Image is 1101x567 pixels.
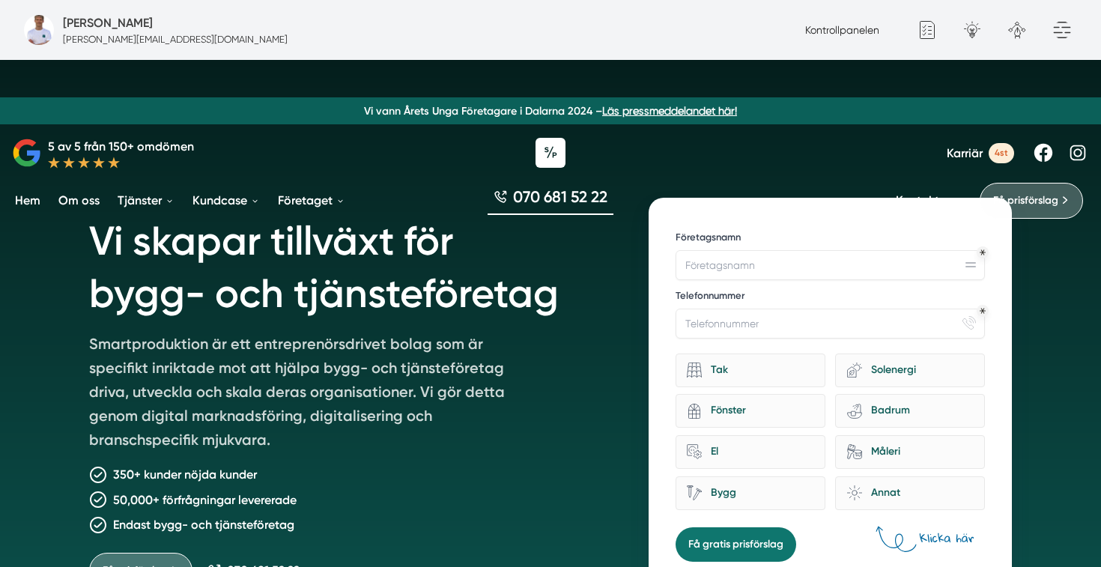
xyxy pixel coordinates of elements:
a: Kontrollpanelen [805,24,879,36]
span: Få prisförslag [993,192,1058,209]
input: Företagsnamn [676,250,985,280]
span: Karriär [947,146,983,160]
a: Hem [12,181,43,219]
p: [PERSON_NAME][EMAIL_ADDRESS][DOMAIN_NAME] [63,32,288,46]
p: Vi vann Årets Unga Företagare i Dalarna 2024 – [6,103,1095,118]
span: 070 681 52 22 [513,186,607,207]
a: Företaget [275,181,348,219]
a: Läs pressmeddelandet här! [602,105,737,117]
label: Företagsnamn [676,231,985,247]
p: 50,000+ förfrågningar levererade [113,491,297,509]
p: Endast bygg- och tjänsteföretag [113,515,294,534]
input: Telefonnummer [676,309,985,339]
a: 070 681 52 22 [488,186,613,215]
p: 350+ kunder nöjda kunder [113,465,257,484]
div: Obligatoriskt [980,308,986,314]
img: foretagsbild-pa-smartproduktion-en-webbyraer-i-dalarnas-lan.png [24,15,54,45]
label: Telefonnummer [676,289,985,306]
div: Obligatoriskt [980,249,986,255]
p: Smartproduktion är ett entreprenörsdrivet bolag som är specifikt inriktade mot att hjälpa bygg- o... [89,332,521,458]
a: Kundcase [189,181,263,219]
h1: Vi skapar tillväxt för bygg- och tjänsteföretag [89,198,613,332]
button: Få gratis prisförslag [676,527,796,562]
a: Karriär 4st [947,143,1014,163]
span: 4st [989,143,1014,163]
a: Få prisförslag [980,183,1083,219]
h5: Administratör [63,13,153,32]
a: Tjänster [115,181,178,219]
a: Om oss [55,181,103,219]
a: Kontakta oss [896,193,968,207]
p: 5 av 5 från 150+ omdömen [48,137,194,156]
